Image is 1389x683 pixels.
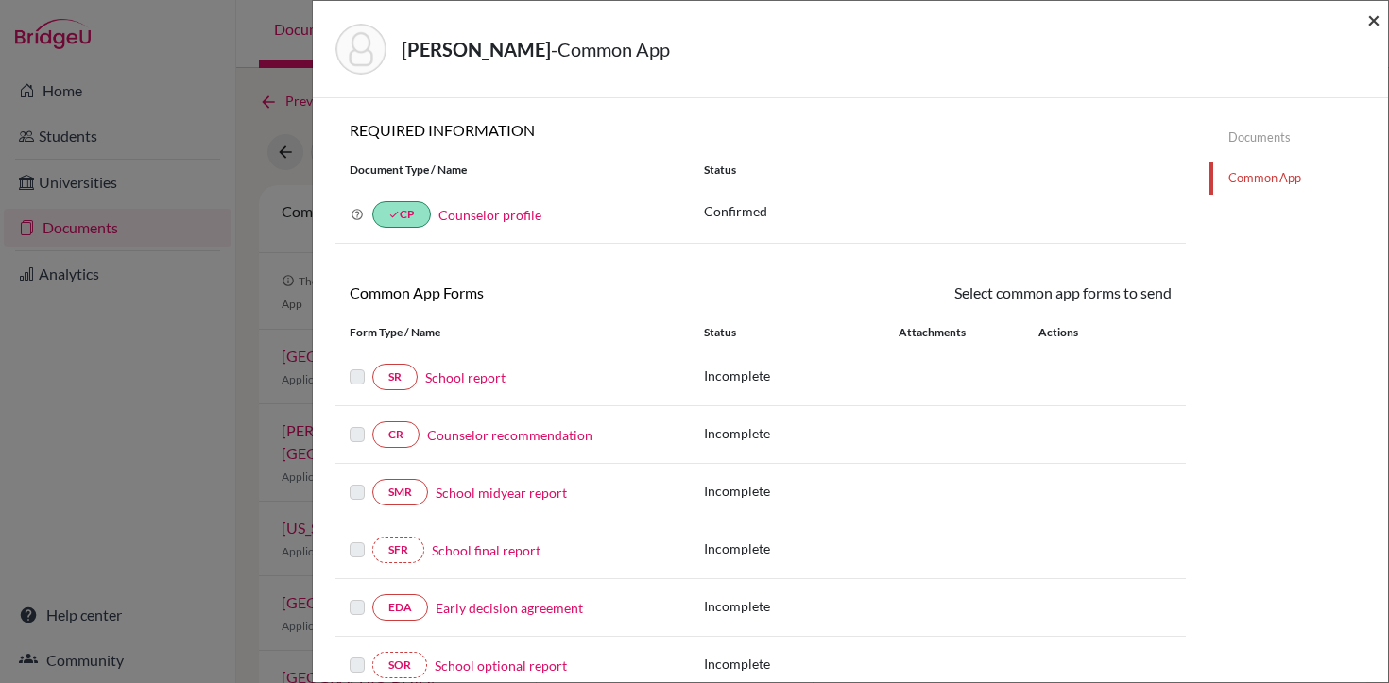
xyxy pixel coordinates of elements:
[372,201,431,228] a: doneCP
[704,201,1172,221] p: Confirmed
[372,594,428,621] a: EDA
[438,207,541,223] a: Counselor profile
[335,324,690,341] div: Form Type / Name
[335,121,1186,139] h6: REQUIRED INFORMATION
[704,324,899,341] div: Status
[704,423,899,443] p: Incomplete
[436,483,567,503] a: School midyear report
[1209,121,1388,154] a: Documents
[551,38,670,60] span: - Common App
[761,282,1186,304] div: Select common app forms to send
[436,598,583,618] a: Early decision agreement
[372,537,424,563] a: SFR
[1367,6,1380,33] span: ×
[1016,324,1133,341] div: Actions
[690,162,1186,179] div: Status
[704,366,899,385] p: Incomplete
[704,654,899,674] p: Incomplete
[402,38,551,60] strong: [PERSON_NAME]
[435,656,567,675] a: School optional report
[372,421,420,448] a: CR
[899,324,1016,341] div: Attachments
[425,367,506,387] a: School report
[388,209,400,220] i: done
[1209,162,1388,195] a: Common App
[704,596,899,616] p: Incomplete
[335,283,761,301] h6: Common App Forms
[372,364,418,390] a: SR
[432,540,540,560] a: School final report
[1367,9,1380,31] button: Close
[372,479,428,505] a: SMR
[704,481,899,501] p: Incomplete
[335,162,690,179] div: Document Type / Name
[704,538,899,558] p: Incomplete
[372,652,427,678] a: SOR
[427,425,592,445] a: Counselor recommendation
